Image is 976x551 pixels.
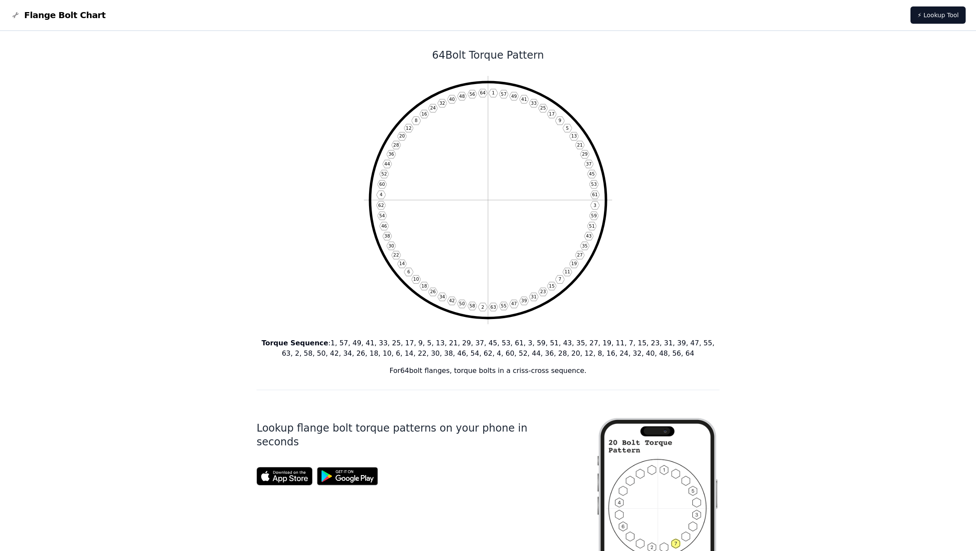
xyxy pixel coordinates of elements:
text: 26 [430,289,436,294]
text: 54 [379,213,385,218]
text: 24 [430,105,436,110]
text: 31 [531,294,537,299]
text: 1 [492,90,495,95]
a: Flange Bolt Chart LogoFlange Bolt Chart [10,9,106,21]
text: 38 [385,233,390,238]
text: 11 [564,269,570,274]
text: 23 [540,289,546,294]
text: 50 [459,301,465,306]
text: 12 [406,125,411,131]
text: 40 [449,97,455,102]
text: 2 [482,304,485,310]
text: 30 [388,243,394,248]
text: 58 [469,303,475,308]
text: 53 [591,182,597,187]
span: Flange Bolt Chart [24,9,106,21]
text: 18 [421,283,427,288]
text: 44 [385,161,391,166]
text: 3 [594,203,597,208]
text: 60 [379,182,385,187]
text: 19 [571,261,577,266]
text: 33 [531,100,537,106]
text: 42 [449,298,455,303]
text: 45 [589,171,594,176]
text: 51 [589,223,594,229]
img: Get it on Google Play [313,463,382,490]
text: 13 [571,134,577,139]
text: 22 [393,252,399,257]
text: 6 [407,269,410,274]
text: 56 [469,91,475,97]
p: : 1, 57, 49, 41, 33, 25, 17, 9, 5, 13, 21, 29, 37, 45, 53, 61, 3, 59, 51, 43, 35, 27, 19, 11, 7, ... [257,338,719,359]
text: 41 [521,97,527,102]
img: App Store badge for the Flange Bolt Chart app [257,467,313,485]
text: 37 [586,161,591,166]
text: 47 [511,301,517,306]
text: 29 [582,151,588,157]
text: 43 [586,233,591,238]
text: 59 [591,213,597,218]
text: 8 [415,118,418,123]
text: 35 [582,243,588,248]
text: 17 [549,111,554,116]
text: 64 [480,90,486,95]
text: 5 [566,125,569,131]
text: 49 [511,94,517,99]
text: 10 [413,276,419,282]
text: 25 [540,105,546,110]
a: ⚡ Lookup Tool [910,6,966,24]
text: 14 [399,261,405,266]
text: 46 [381,223,387,229]
text: 52 [381,171,387,176]
h1: 64 Bolt Torque Pattern [257,48,719,62]
text: 63 [491,304,496,310]
img: Flange Bolt Chart Logo [10,10,21,20]
text: 15 [549,283,554,288]
h1: Lookup flange bolt torque patterns on your phone in seconds [257,421,568,449]
text: 55 [501,303,507,308]
text: 57 [501,91,507,97]
p: For 64 bolt flanges, torque bolts in a criss-cross sequence. [257,366,719,376]
text: 21 [577,142,582,147]
text: 20 [399,134,405,139]
text: 16 [421,111,427,116]
text: 4 [380,192,383,197]
text: 7 [558,276,561,282]
text: 28 [393,142,399,147]
text: 36 [388,151,394,157]
text: 62 [378,203,384,208]
text: 48 [459,94,465,99]
text: 9 [558,118,561,123]
text: 39 [521,298,527,303]
text: 27 [577,252,582,257]
b: Torque Sequence [262,339,328,347]
text: 34 [439,294,445,299]
text: 32 [439,100,445,106]
text: 61 [592,192,597,197]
